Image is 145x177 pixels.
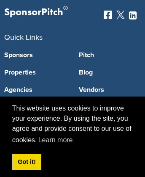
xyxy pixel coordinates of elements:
a: Pitch [79,52,141,58]
a: dismiss cookie message [12,154,41,171]
p: SponsorPitch [4,6,68,19]
span: This website uses cookies to improve your experience. By using the site, you agree and provide co... [12,103,133,147]
a: Properties [4,69,66,76]
img: Twitter [116,11,125,19]
span: ® [63,3,68,14]
span: Quick Links [4,33,43,42]
a: Blog [79,69,141,76]
a: Vendors [79,86,141,93]
a: Sponsors [4,52,66,58]
img: Facebook [104,11,112,19]
a: learn more about cookies [37,134,74,147]
a: Agencies [4,86,66,93]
